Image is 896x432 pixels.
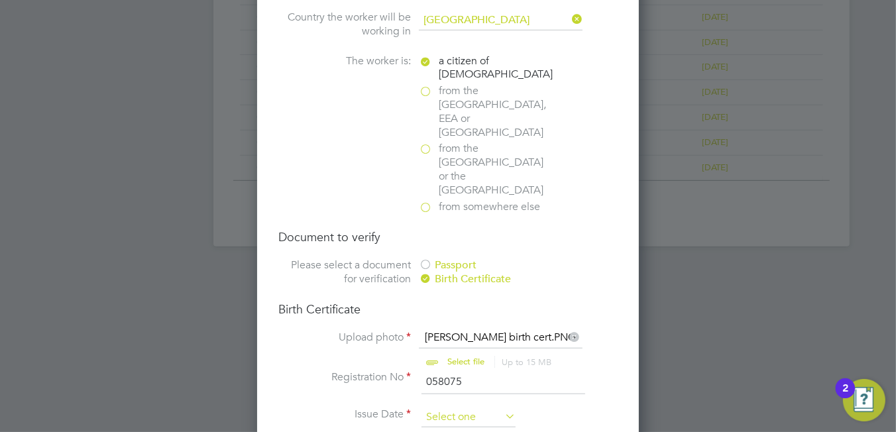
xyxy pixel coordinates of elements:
[419,272,618,286] div: Birth Certificate
[278,370,411,384] label: Registration No
[843,379,885,421] button: Open Resource Center, 2 new notifications
[421,407,516,427] input: Select one
[278,258,411,286] label: Please select a document for verification
[278,54,411,68] label: The worker is:
[419,11,583,30] input: Search for...
[842,388,848,405] div: 2
[278,331,411,345] label: Upload photo
[278,301,618,317] h4: Birth Certificate
[439,142,551,197] span: from the [GEOGRAPHIC_DATA] or the [GEOGRAPHIC_DATA]
[278,11,411,38] label: Country the worker will be working in
[419,258,618,272] div: Passport
[278,407,411,421] label: Issue Date
[278,229,618,244] h4: Document to verify
[439,54,553,82] span: a citizen of [DEMOGRAPHIC_DATA]
[439,200,540,214] span: from somewhere else
[439,84,551,139] span: from the [GEOGRAPHIC_DATA], EEA or [GEOGRAPHIC_DATA]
